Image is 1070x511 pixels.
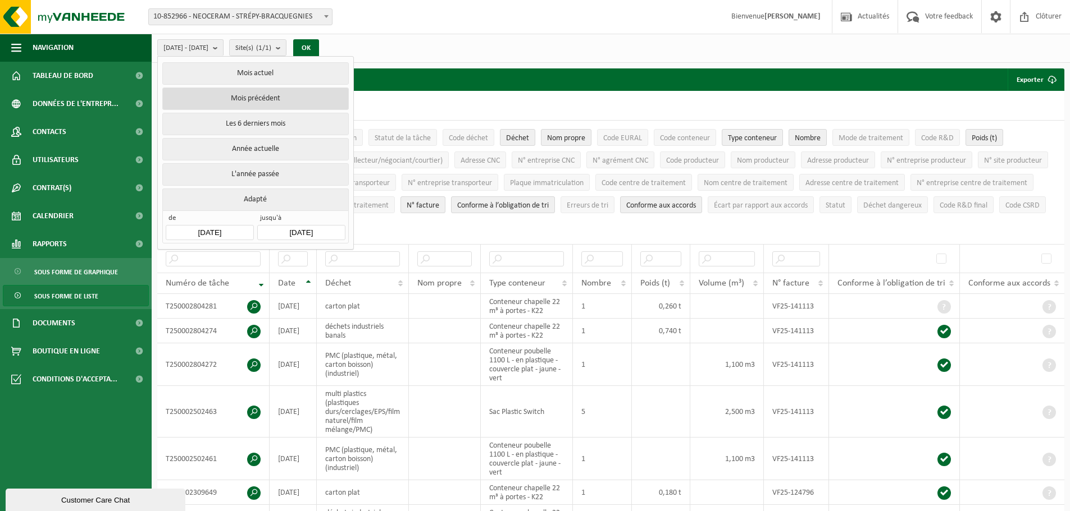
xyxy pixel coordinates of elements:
span: Données de l'entrepr... [33,90,119,118]
span: Code centre de traitement [602,179,686,187]
button: Erreurs de triErreurs de tri: Activate to sort [561,196,614,213]
td: T250002502463 [157,386,270,438]
td: 1 [573,480,632,505]
button: Code déchetCode déchet: Activate to sort [443,129,494,146]
td: T250002309649 [157,480,270,505]
td: PMC (plastique, métal, carton boisson) (industriel) [317,343,409,386]
button: Code producteurCode producteur: Activate to sort [660,151,725,168]
button: Plaque immatriculationPlaque immatriculation: Activate to sort [504,174,590,191]
td: [DATE] [270,294,317,319]
span: Rapports [33,230,67,258]
td: Conteneur chapelle 22 m³ à portes - K22 [481,319,573,343]
button: N° entreprise CNCN° entreprise CNC: Activate to sort [512,151,581,168]
span: Site(s) [235,40,271,57]
td: déchets industriels banals [317,319,409,343]
button: Mois actuel [162,62,348,85]
button: Code conteneurCode conteneur: Activate to sort [654,129,716,146]
td: VF25-141113 [764,343,829,386]
span: Déchet [325,279,351,288]
span: Code CSRD [1005,201,1040,210]
td: 1 [573,438,632,480]
iframe: chat widget [6,486,188,511]
td: 0,740 t [632,319,691,343]
button: Année actuelle [162,138,348,160]
span: Code producteur [666,156,719,165]
span: N° site producteur [984,156,1042,165]
span: Nom CNC (collecteur/négociant/courtier) [313,156,443,165]
button: NombreNombre: Activate to sort [789,129,827,146]
span: Mode de traitement [839,134,903,142]
span: N° entreprise transporteur [408,179,492,187]
td: [DATE] [270,386,317,438]
button: DéchetDéchet: Activate to sort [500,129,535,146]
span: Poids (t) [972,134,997,142]
span: Nombre [795,134,821,142]
span: Type conteneur [728,134,777,142]
span: Conforme aux accords [968,279,1050,288]
span: 10-852966 - NEOCERAM - STRÉPY-BRACQUEGNIES [148,8,333,25]
span: Déchet [506,134,529,142]
span: Code EURAL [603,134,642,142]
span: N° entreprise producteur [887,156,966,165]
count: (1/1) [256,44,271,52]
button: Code R&DCode R&amp;D: Activate to sort [915,129,960,146]
span: 10-852966 - NEOCERAM - STRÉPY-BRACQUEGNIES [149,9,332,25]
td: 5 [573,386,632,438]
td: 0,260 t [632,294,691,319]
span: Date [278,279,295,288]
button: N° factureN° facture: Activate to sort [400,196,445,213]
span: Code R&D [921,134,954,142]
td: [DATE] [270,480,317,505]
td: T250002804281 [157,294,270,319]
td: VF25-141113 [764,319,829,343]
td: 1 [573,319,632,343]
span: Numéro de tâche [166,279,229,288]
span: Écart par rapport aux accords [714,201,808,210]
span: Contrat(s) [33,174,71,202]
span: N° facture [772,279,809,288]
span: Adresse centre de traitement [805,179,899,187]
span: jusqu'à [257,214,345,225]
span: de [166,214,253,225]
td: multi plastics (plastiques durs/cerclages/EPS/film naturel/film mélange/PMC) [317,386,409,438]
span: Contacts [33,118,66,146]
button: Adresse CNCAdresse CNC: Activate to sort [454,151,506,168]
span: Conforme à l’obligation de tri [837,279,945,288]
button: Conforme à l’obligation de tri : Activate to sort [451,196,555,213]
span: Nom propre [547,134,585,142]
span: N° agrément CNC [593,156,648,165]
td: 2,500 m3 [690,386,763,438]
span: Code déchet [449,134,488,142]
span: Conforme aux accords [626,201,696,210]
button: Adresse transporteurAdresse transporteur: Activate to sort [317,174,396,191]
button: Nom propreNom propre: Activate to sort [541,129,591,146]
button: N° site producteurN° site producteur : Activate to sort [978,151,1048,168]
span: N° entreprise centre de traitement [917,179,1027,187]
button: Nom producteurNom producteur: Activate to sort [731,151,795,168]
button: Exporter [1008,68,1063,91]
button: N° entreprise producteurN° entreprise producteur: Activate to sort [881,151,972,168]
button: N° entreprise transporteurN° entreprise transporteur: Activate to sort [402,174,498,191]
td: T250002804274 [157,319,270,343]
button: Conforme aux accords : Activate to sort [620,196,702,213]
button: N° entreprise centre de traitementN° entreprise centre de traitement: Activate to sort [910,174,1033,191]
button: Code centre de traitementCode centre de traitement: Activate to sort [595,174,692,191]
span: Tableau de bord [33,62,93,90]
span: Plaque immatriculation [510,179,584,187]
span: N° facture [407,201,439,210]
button: Mois précédent [162,88,348,110]
span: Code conteneur [660,134,710,142]
td: [DATE] [270,438,317,480]
span: Volume (m³) [699,279,744,288]
td: VF25-141113 [764,438,829,480]
span: Utilisateurs [33,146,79,174]
span: Déchet dangereux [863,201,922,210]
td: T250002804272 [157,343,270,386]
span: Conforme à l’obligation de tri [457,201,549,210]
button: Code R&D finalCode R&amp;D final: Activate to sort [934,196,994,213]
td: 0,180 t [632,480,691,505]
button: Poids (t)Poids (t): Activate to sort [966,129,1003,146]
button: StatutStatut: Activate to sort [819,196,852,213]
span: Erreurs de tri [567,201,608,210]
